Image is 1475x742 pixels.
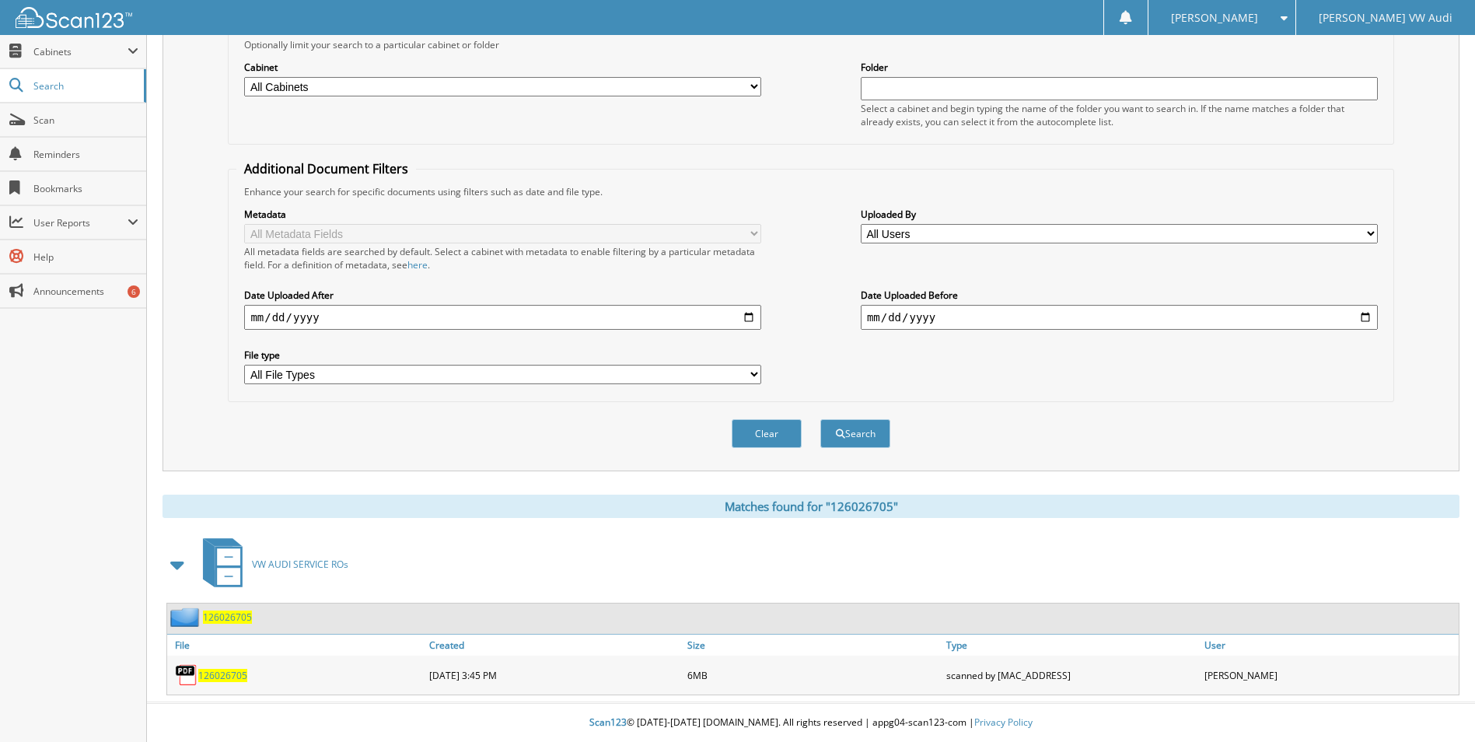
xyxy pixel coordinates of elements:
label: Date Uploaded Before [861,289,1378,302]
div: Optionally limit your search to a particular cabinet or folder [236,38,1385,51]
input: end [861,305,1378,330]
span: VW AUDI SERVICE ROs [252,558,348,571]
label: Uploaded By [861,208,1378,221]
div: scanned by [MAC_ADDRESS] [942,660,1201,691]
input: start [244,305,761,330]
a: 126026705 [198,669,247,682]
span: [PERSON_NAME] [1171,13,1258,23]
label: File type [244,348,761,362]
span: [PERSON_NAME] VW Audi [1319,13,1452,23]
a: Created [425,635,683,656]
label: Metadata [244,208,761,221]
span: Search [33,79,136,93]
img: folder2.png [170,607,203,627]
span: Cabinets [33,45,128,58]
span: User Reports [33,216,128,229]
legend: Additional Document Filters [236,160,416,177]
div: 6 [128,285,140,298]
div: [DATE] 3:45 PM [425,660,683,691]
img: scan123-logo-white.svg [16,7,132,28]
a: Type [942,635,1201,656]
div: Matches found for "126026705" [163,495,1459,518]
a: here [407,258,428,271]
span: Help [33,250,138,264]
a: File [167,635,425,656]
a: VW AUDI SERVICE ROs [194,534,348,595]
div: [PERSON_NAME] [1201,660,1459,691]
span: Bookmarks [33,182,138,195]
label: Folder [861,61,1378,74]
div: All metadata fields are searched by default. Select a cabinet with metadata to enable filtering b... [244,245,761,271]
span: Announcements [33,285,138,298]
span: Scan [33,114,138,127]
button: Clear [732,419,802,448]
div: 6MB [683,660,942,691]
div: © [DATE]-[DATE] [DOMAIN_NAME]. All rights reserved | appg04-scan123-com | [147,704,1475,742]
img: PDF.png [175,663,198,687]
span: Reminders [33,148,138,161]
span: Scan123 [589,716,627,729]
a: Privacy Policy [974,716,1033,729]
div: Enhance your search for specific documents using filters such as date and file type. [236,185,1385,198]
a: Size [683,635,942,656]
a: User [1201,635,1459,656]
div: Select a cabinet and begin typing the name of the folder you want to search in. If the name match... [861,102,1378,128]
a: 126026705 [203,611,252,624]
button: Search [820,419,890,448]
label: Cabinet [244,61,761,74]
label: Date Uploaded After [244,289,761,302]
